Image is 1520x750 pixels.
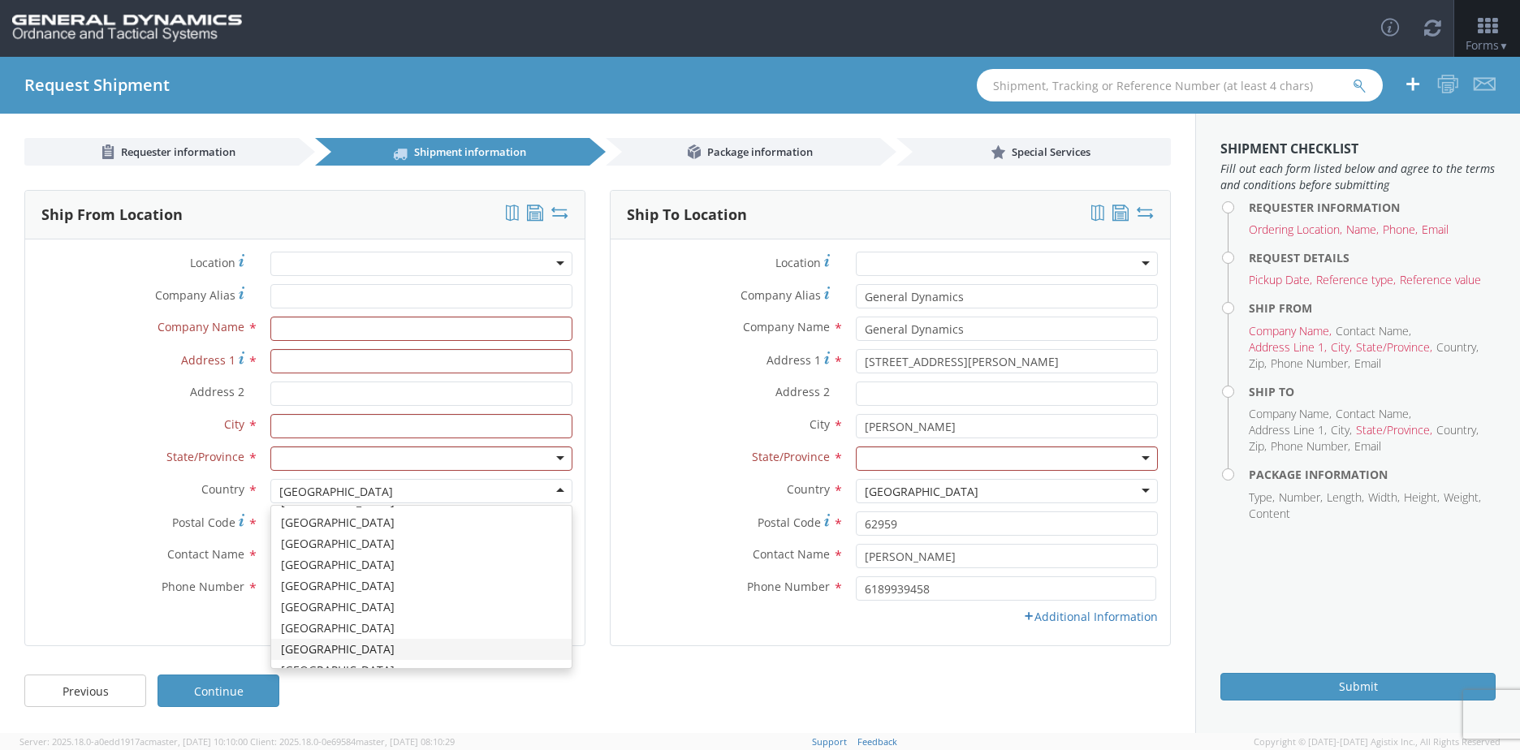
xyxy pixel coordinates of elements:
[271,575,572,597] div: [GEOGRAPHIC_DATA]
[41,207,183,223] h3: Ship From Location
[741,287,821,303] span: Company Alias
[224,416,244,432] span: City
[747,579,830,594] span: Phone Number
[166,449,244,464] span: State/Province
[775,255,821,270] span: Location
[1279,489,1323,506] li: Number
[1220,673,1496,700] button: Submit
[1249,422,1327,438] li: Address Line 1
[1466,37,1509,53] span: Forms
[775,384,830,399] span: Address 2
[271,512,572,533] div: [GEOGRAPHIC_DATA]
[812,735,847,748] a: Support
[271,618,572,639] div: [GEOGRAPHIC_DATA]
[190,255,235,270] span: Location
[1249,386,1496,398] h4: Ship To
[1249,506,1290,522] li: Content
[1354,438,1381,455] li: Email
[155,287,235,303] span: Company Alias
[271,660,572,681] div: [GEOGRAPHIC_DATA]
[1249,302,1496,314] h4: Ship From
[271,554,572,575] div: [GEOGRAPHIC_DATA]
[810,416,830,432] span: City
[190,384,244,399] span: Address 2
[1012,144,1090,159] span: Special Services
[865,484,978,500] div: [GEOGRAPHIC_DATA]
[356,735,455,748] span: master, [DATE] 08:10:29
[1271,356,1350,372] li: Phone Number
[1249,222,1342,238] li: Ordering Location
[1383,222,1418,238] li: Phone
[172,515,235,530] span: Postal Code
[167,546,244,562] span: Contact Name
[1331,422,1352,438] li: City
[158,675,279,707] a: Continue
[1249,438,1267,455] li: Zip
[758,515,821,530] span: Postal Code
[1220,161,1496,193] span: Fill out each form listed below and agree to the terms and conditions before submitting
[1220,142,1496,157] h3: Shipment Checklist
[1249,356,1267,372] li: Zip
[1444,489,1481,506] li: Weight
[279,484,393,500] div: [GEOGRAPHIC_DATA]
[1356,422,1432,438] li: State/Province
[201,481,244,497] span: Country
[1400,272,1481,288] li: Reference value
[1249,323,1332,339] li: Company Name
[606,138,880,166] a: Package information
[19,735,248,748] span: Server: 2025.18.0-a0edd1917ac
[787,481,830,497] span: Country
[181,352,235,368] span: Address 1
[1023,609,1158,624] a: Additional Information
[1422,222,1449,238] li: Email
[414,144,526,159] span: Shipment information
[857,735,897,748] a: Feedback
[1356,339,1432,356] li: State/Province
[149,735,248,748] span: master, [DATE] 10:10:00
[271,597,572,618] div: [GEOGRAPHIC_DATA]
[1499,39,1509,53] span: ▼
[707,144,813,159] span: Package information
[12,15,242,42] img: gd-ots-0c3321f2eb4c994f95cb.png
[162,579,244,594] span: Phone Number
[752,449,830,464] span: State/Province
[250,735,455,748] span: Client: 2025.18.0-0e69584
[1271,438,1350,455] li: Phone Number
[24,675,146,707] a: Previous
[1436,339,1479,356] li: Country
[753,546,830,562] span: Contact Name
[24,138,299,166] a: Requester information
[315,138,589,166] a: Shipment information
[1331,339,1352,356] li: City
[1254,735,1501,748] span: Copyright © [DATE]-[DATE] Agistix Inc., All Rights Reserved
[1249,339,1327,356] li: Address Line 1
[766,352,821,368] span: Address 1
[271,639,572,660] div: [GEOGRAPHIC_DATA]
[1354,356,1381,372] li: Email
[1316,272,1396,288] li: Reference type
[1436,422,1479,438] li: Country
[896,138,1171,166] a: Special Services
[1346,222,1379,238] li: Name
[1404,489,1440,506] li: Height
[1336,323,1411,339] li: Contact Name
[121,144,235,159] span: Requester information
[1336,406,1411,422] li: Contact Name
[158,319,244,334] span: Company Name
[1368,489,1400,506] li: Width
[977,69,1383,101] input: Shipment, Tracking or Reference Number (at least 4 chars)
[24,76,170,94] h4: Request Shipment
[1249,406,1332,422] li: Company Name
[743,319,830,334] span: Company Name
[627,207,747,223] h3: Ship To Location
[1327,489,1364,506] li: Length
[1249,468,1496,481] h4: Package Information
[1249,252,1496,264] h4: Request Details
[1249,272,1312,288] li: Pickup Date
[271,533,572,554] div: [GEOGRAPHIC_DATA]
[1249,489,1275,506] li: Type
[1249,201,1496,213] h4: Requester Information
